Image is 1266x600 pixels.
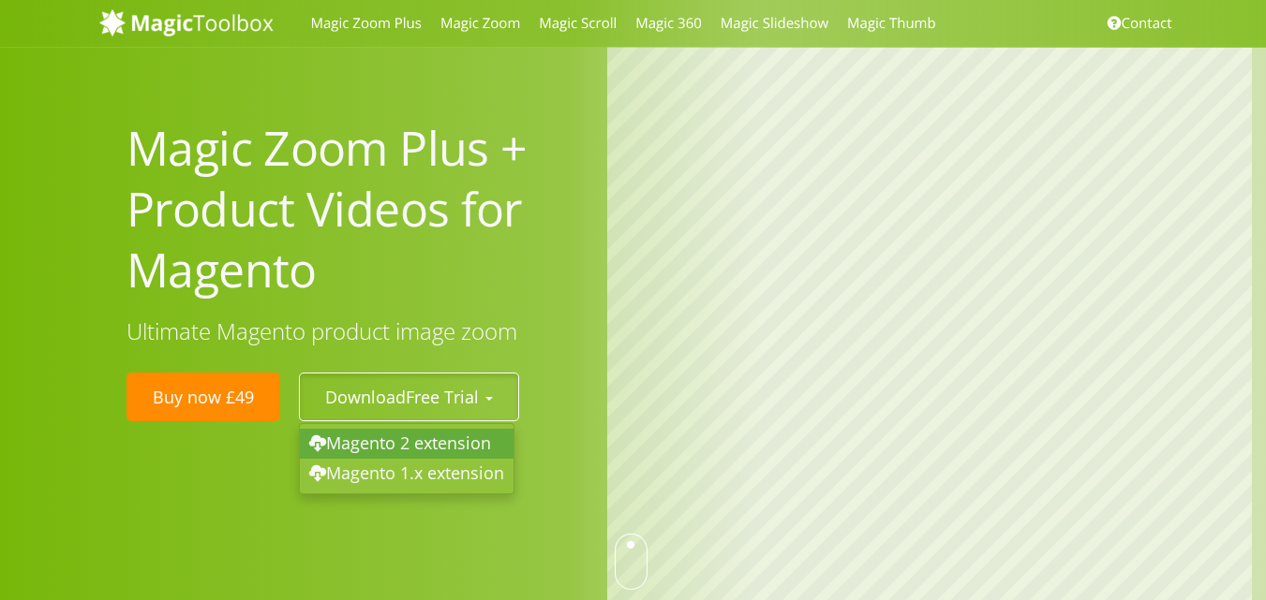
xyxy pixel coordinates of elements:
[127,373,280,421] a: Buy now £49
[299,373,519,421] button: DownloadFree Trial
[300,429,514,459] a: Magento 2 extension
[127,319,579,344] h3: Ultimate Magento product image zoom
[406,386,479,408] span: Free Trial
[127,118,579,300] h1: Magic Zoom Plus + Product Videos for Magento
[300,459,514,489] a: Magento 1.x extension
[99,8,274,37] img: MagicToolbox.com - Image tools for your website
